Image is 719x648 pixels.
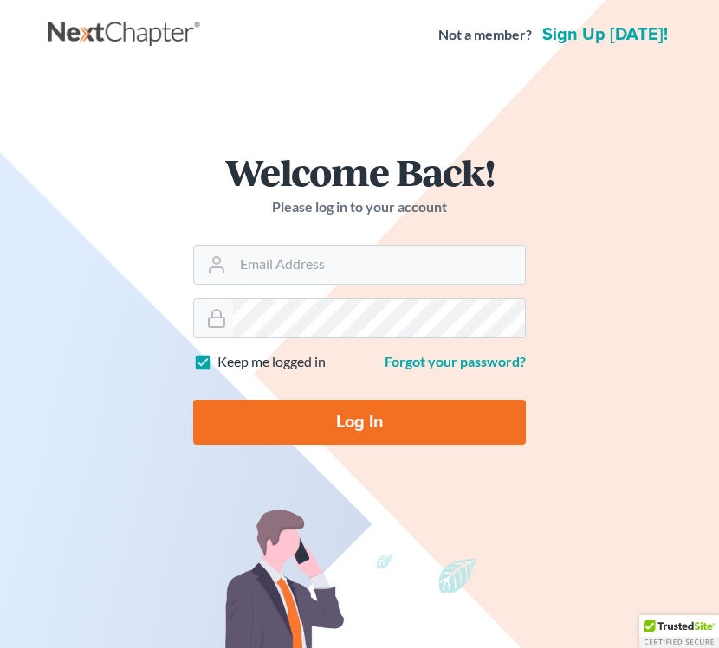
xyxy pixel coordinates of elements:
[193,197,526,217] p: Please log in to your account
[193,400,526,445] input: Log In
[539,26,671,43] a: Sign up [DATE]!
[233,246,525,284] input: Email Address
[438,25,532,45] strong: Not a member?
[217,352,326,372] label: Keep me logged in
[193,153,526,190] h1: Welcome Back!
[385,353,526,369] a: Forgot your password?
[639,615,719,648] div: TrustedSite Certified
